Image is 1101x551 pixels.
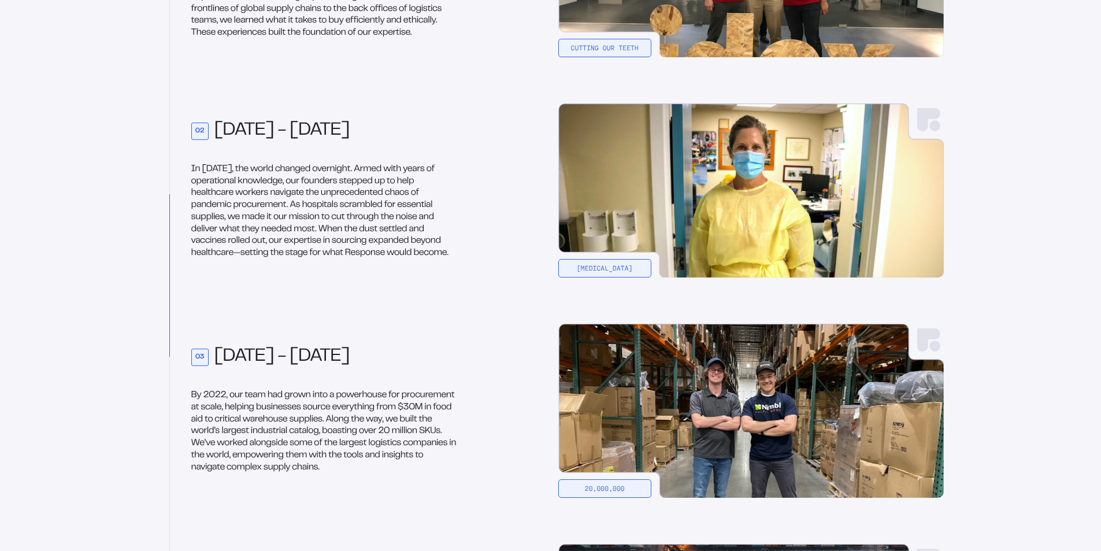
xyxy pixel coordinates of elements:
img: A woman wearing scrubs and a mask [558,103,944,278]
p: In [DATE], the world changed overnight. Armed with years of operational knowledge, our founders s... [191,164,458,260]
img: Two people in a warehouse, smiling at the camera [558,324,944,498]
p: By 2022, our team had grown into a powerhouse for procurement at scale, helping businesses source... [191,390,458,474]
h2: [DATE] - [DATE] [191,348,458,367]
div: 02 [191,123,209,140]
div: 03 [191,349,209,366]
h2: [DATE] - [DATE] [191,122,458,140]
